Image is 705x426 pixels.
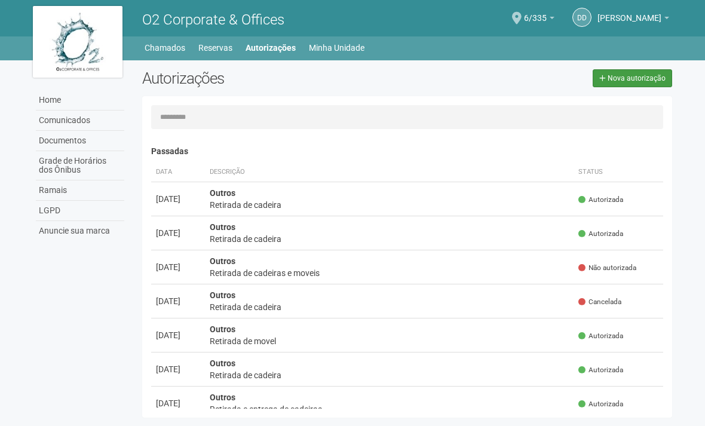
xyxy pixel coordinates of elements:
h4: Passadas [151,147,663,156]
div: Retirada de cadeiras e moveis [210,267,569,279]
th: Descrição [205,163,574,182]
div: Retirada de cadeira [210,369,569,381]
div: [DATE] [156,363,200,375]
a: Dd [572,8,591,27]
div: [DATE] [156,261,200,273]
span: Cancelada [578,297,621,307]
div: [DATE] [156,329,200,341]
th: Status [574,163,663,182]
a: Ramais [36,180,124,201]
strong: Outros [210,256,235,266]
span: Não autorizada [578,263,636,273]
span: Autorizada [578,331,623,341]
a: Anuncie sua marca [36,221,124,241]
strong: Outros [210,393,235,402]
span: Autorizada [578,399,623,409]
th: Data [151,163,205,182]
a: Grade de Horários dos Ônibus [36,151,124,180]
div: Retirada de cadeira [210,199,569,211]
span: O2 Corporate & Offices [142,11,284,28]
div: Retirada de cadeira [210,301,569,313]
a: Minha Unidade [309,39,364,56]
div: Retirada e entrega de cadeiras [210,403,569,415]
span: Autorizada [578,229,623,239]
h2: Autorizações [142,69,398,87]
strong: Outros [210,222,235,232]
img: logo.jpg [33,6,122,78]
span: Douglas de Almeida Roberto [597,2,661,23]
a: [PERSON_NAME] [597,15,669,24]
div: Retirada de cadeira [210,233,569,245]
strong: Outros [210,188,235,198]
strong: Outros [210,358,235,368]
span: Autorizada [578,195,623,205]
div: [DATE] [156,227,200,239]
strong: Outros [210,290,235,300]
a: LGPD [36,201,124,221]
span: 6/335 [524,2,547,23]
div: [DATE] [156,193,200,205]
a: Comunicados [36,111,124,131]
a: Nova autorização [593,69,672,87]
a: Home [36,90,124,111]
span: Nova autorização [608,74,666,82]
div: Retirada de movel [210,335,569,347]
a: Documentos [36,131,124,151]
a: Reservas [198,39,232,56]
a: Chamados [145,39,185,56]
a: 6/335 [524,15,554,24]
a: Autorizações [246,39,296,56]
span: Autorizada [578,365,623,375]
strong: Outros [210,324,235,334]
div: [DATE] [156,397,200,409]
div: [DATE] [156,295,200,307]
